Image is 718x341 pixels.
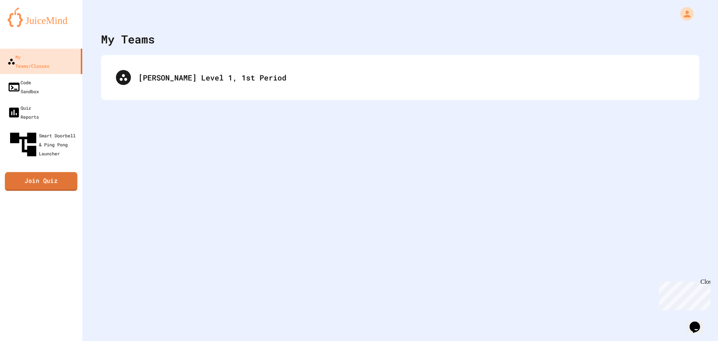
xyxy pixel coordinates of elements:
div: My Teams [101,31,155,48]
div: My Account [672,5,696,22]
div: Chat with us now!Close [3,3,52,48]
div: Smart Doorbell & Ping Pong Launcher [7,129,79,160]
div: [PERSON_NAME] Level 1, 1st Period [108,63,692,92]
iframe: chat widget [656,278,711,310]
div: [PERSON_NAME] Level 1, 1st Period [138,72,684,83]
div: Quiz Reports [7,103,39,121]
a: Join Quiz [5,172,77,191]
div: My Teams/Classes [7,52,49,70]
div: Code Sandbox [7,78,39,96]
img: logo-orange.svg [7,7,75,27]
iframe: chat widget [687,311,711,334]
